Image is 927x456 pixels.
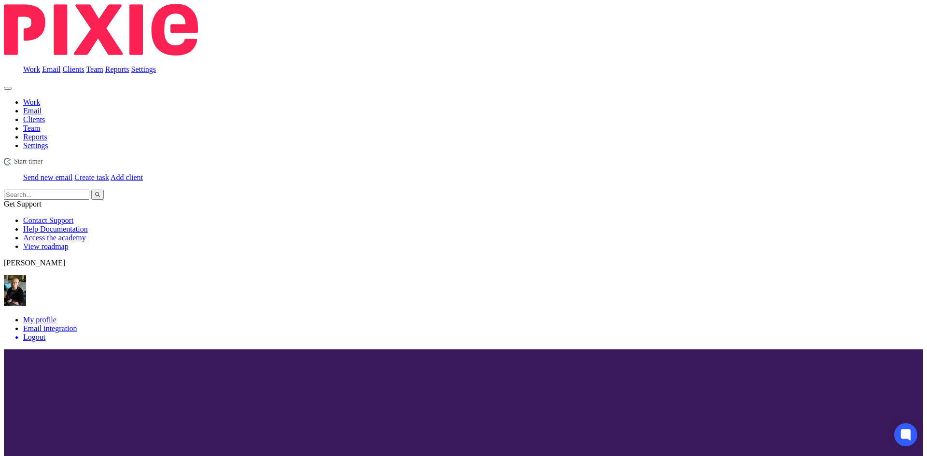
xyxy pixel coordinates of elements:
[111,173,143,181] a: Add client
[23,333,45,341] span: Logout
[23,107,42,115] a: Email
[4,158,923,166] div: St. John & St. Anne
[91,190,104,200] button: Search
[23,133,47,141] a: Reports
[62,65,84,73] a: Clients
[23,98,40,106] a: Work
[23,65,40,73] a: Work
[74,173,109,181] a: Create task
[23,234,86,242] a: Access the academy
[23,324,77,332] a: Email integration
[131,65,156,73] a: Settings
[4,259,923,267] p: [PERSON_NAME]
[23,225,88,233] a: Help Documentation
[42,65,60,73] a: Email
[4,190,89,200] input: Search
[4,275,26,306] img: nicky-partington.jpg
[4,4,198,55] img: Pixie
[23,124,40,132] a: Team
[23,115,45,124] a: Clients
[105,65,129,73] a: Reports
[4,200,42,208] span: Get Support
[23,216,73,224] a: Contact Support
[23,316,56,324] a: My profile
[23,173,72,181] a: Send new email
[23,242,69,250] a: View roadmap
[23,333,923,342] a: Logout
[86,65,103,73] a: Team
[23,141,48,150] a: Settings
[14,158,43,166] span: Start timer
